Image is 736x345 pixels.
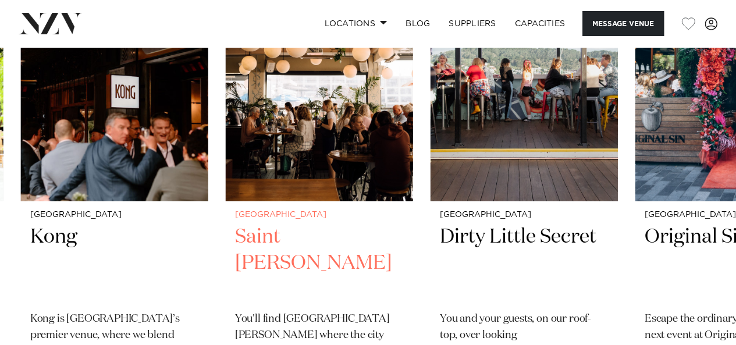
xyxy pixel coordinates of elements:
h2: Dirty Little Secret [440,224,609,303]
small: [GEOGRAPHIC_DATA] [30,211,199,219]
h2: Kong [30,224,199,303]
a: Locations [315,11,396,36]
img: nzv-logo.png [19,13,82,34]
a: SUPPLIERS [439,11,505,36]
a: BLOG [396,11,439,36]
small: [GEOGRAPHIC_DATA] [440,211,609,219]
a: Capacities [506,11,575,36]
button: Message Venue [582,11,664,36]
small: [GEOGRAPHIC_DATA] [235,211,404,219]
h2: Saint [PERSON_NAME] [235,224,404,303]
